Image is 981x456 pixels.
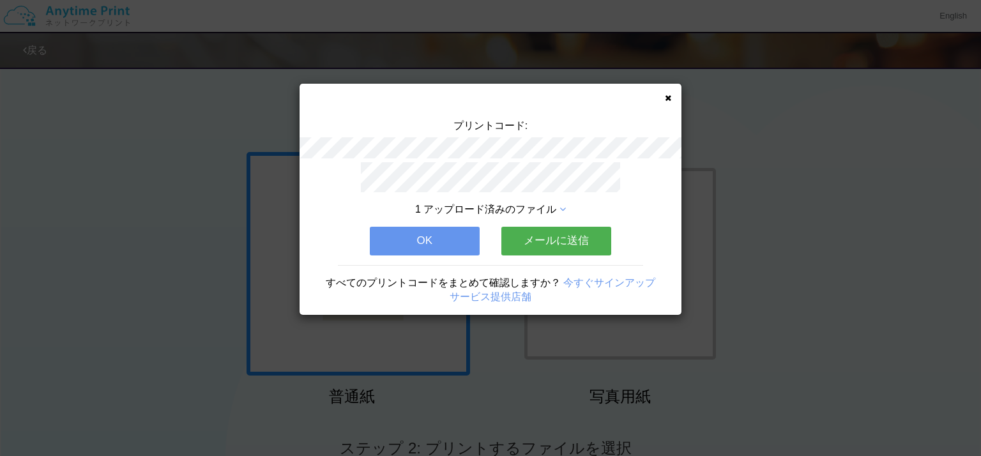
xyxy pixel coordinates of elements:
span: 1 アップロード済みのファイル [415,204,556,215]
button: OK [370,227,480,255]
a: サービス提供店舗 [450,291,531,302]
button: メールに送信 [501,227,611,255]
span: すべてのプリントコードをまとめて確認しますか？ [326,277,561,288]
a: 今すぐサインアップ [563,277,655,288]
span: プリントコード: [453,120,528,131]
